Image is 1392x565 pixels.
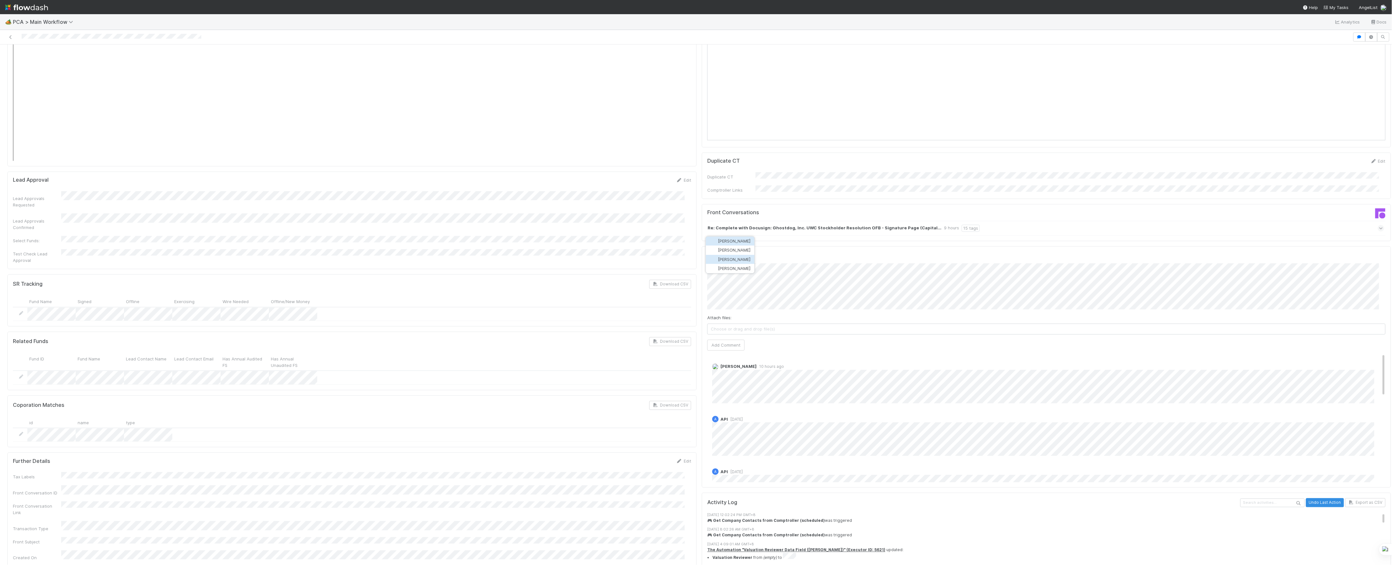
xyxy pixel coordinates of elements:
[27,297,76,307] div: Fund Name
[707,187,756,194] div: Comptroller Links
[763,555,777,560] em: (empty)
[707,315,731,321] label: Attach files:
[649,337,691,346] button: Download CSV
[13,177,49,184] h5: Lead Approval
[13,490,61,496] div: Front Conversation ID
[944,225,959,232] div: 9 hours
[124,354,172,370] div: Lead Contact Name
[706,264,755,273] button: [PERSON_NAME]
[124,418,172,428] div: type
[1323,4,1349,11] a: My Tasks
[124,297,172,307] div: Offline
[76,297,124,307] div: Signed
[710,247,716,254] img: avatar_cc5de25e-d3c9-4850-9720-c3154065023a.png
[707,500,1239,506] h5: Activity Log
[707,533,825,538] strong: 🎮 Get Company Contacts from Comptroller (scheduled)
[707,210,1042,216] h5: Front Conversations
[13,251,61,264] div: Test Check Lead Approval
[1370,18,1387,26] a: Docs
[707,340,745,351] button: Add Comment
[707,518,825,523] strong: 🎮 Get Company Contacts from Comptroller (scheduled)
[707,542,1392,547] div: [DATE] 4:09:01 AM GMT+8
[13,19,76,25] span: PCA > Main Workflow
[720,417,728,422] span: API
[710,265,716,272] img: avatar_15e6a745-65a2-4f19-9667-febcb12e2fc8.png
[1303,4,1318,11] div: Help
[13,218,61,231] div: Lead Approvals Confirmed
[172,297,221,307] div: Exercising
[708,324,1385,334] span: Choose or drag and drop file(s)
[1306,498,1344,507] button: Undo Last Action
[707,547,1392,561] div: updated:
[706,246,755,255] button: [PERSON_NAME]
[13,402,64,409] h5: Coporation Matches
[13,196,61,208] div: Lead Approvals Requested
[706,255,755,264] button: [PERSON_NAME]
[718,238,751,244] span: [PERSON_NAME]
[27,354,76,370] div: Fund ID
[172,354,221,370] div: Lead Contact Email
[5,2,48,13] img: logo-inverted-e16ddd16eac7371096b0.svg
[718,257,751,262] span: [PERSON_NAME]
[707,512,1392,518] div: [DATE] 12:02:24 PM GMT+8
[707,174,756,180] div: Duplicate CT
[269,354,317,370] div: Has Annual Unaudited FS
[221,297,269,307] div: Wire Needed
[1375,208,1386,219] img: front-logo-b4b721b83371efbadf0a.svg
[720,364,757,369] span: [PERSON_NAME]
[710,256,716,263] img: avatar_ba0ef937-97b0-4cb1-a734-c46f876909ef.png
[13,281,43,288] h5: SR Tracking
[1345,498,1386,507] button: Export as CSV
[728,470,743,474] span: [DATE]
[1370,159,1386,164] a: Edit
[1380,5,1387,11] img: avatar_b6a6ccf4-6160-40f7-90da-56c3221167ae.png
[5,19,12,24] span: 🏕️
[757,364,784,369] span: 10 hours ago
[13,339,48,345] h5: Related Funds
[221,354,269,370] div: Has Annual Audited FS
[13,539,61,545] div: Front Subject
[76,418,124,428] div: name
[13,458,50,465] h5: Further Details
[712,555,752,560] strong: Valuation Reviewer
[1359,5,1378,10] span: AngelList
[13,503,61,516] div: Front Conversation Link
[708,225,941,232] strong: Re: Complete with Docusign: Ghostdog, Inc. UWC Stockholder Resolution OFB - Signature Page (Capit...
[676,459,691,464] a: Edit
[707,527,1392,532] div: [DATE] 8:02:26 AM GMT+8
[13,555,61,561] div: Created On
[707,548,885,552] a: The Automation "Valuation Reviewer Data Field ([PERSON_NAME])" (Executor ID: 5621)
[269,297,317,307] div: Offline/New Money
[27,418,76,428] div: id
[13,238,61,244] div: Select Funds:
[718,266,751,271] span: [PERSON_NAME]
[1335,18,1360,26] a: Analytics
[728,417,743,422] span: [DATE]
[676,178,691,183] a: Edit
[1240,499,1305,507] input: Search activities...
[712,416,719,423] div: API
[13,474,61,480] div: Tax Labels
[718,248,751,253] span: [PERSON_NAME]
[712,553,1392,561] li: from to
[707,532,1392,538] div: was triggered
[962,225,980,232] div: 15 tags
[649,401,691,410] button: Download CSV
[76,354,124,370] div: Fund Name
[712,364,719,370] img: avatar_ba0ef937-97b0-4cb1-a734-c46f876909ef.png
[649,280,691,289] button: Download CSV
[706,236,755,245] button: [PERSON_NAME]
[720,469,728,474] span: API
[712,469,719,475] div: API
[1323,5,1349,10] span: My Tasks
[714,470,717,474] span: A
[707,158,740,165] h5: Duplicate CT
[13,526,61,532] div: Transaction Type
[714,418,717,421] span: A
[707,252,1386,258] h5: Comments
[710,238,716,244] img: avatar_f10b6879-7343-4620-b098-c5dd14efa601.png
[707,518,1392,524] div: was triggered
